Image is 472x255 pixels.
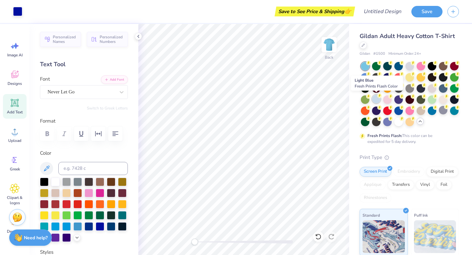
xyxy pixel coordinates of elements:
img: Standard [363,220,405,253]
button: Personalized Numbers [87,32,128,47]
label: Format [40,117,128,125]
div: Embroidery [393,167,424,177]
img: Back [323,38,336,51]
div: Rhinestones [360,193,391,203]
span: Greek [10,167,20,172]
span: 👉 [344,7,351,15]
strong: Fresh Prints Flash: [367,133,402,138]
span: Decorate [7,229,23,234]
span: Image AI [7,52,23,58]
input: Untitled Design [358,5,406,18]
div: Screen Print [360,167,391,177]
span: Personalized Numbers [100,35,124,44]
button: Switch to Greek Letters [87,106,128,111]
div: Applique [360,180,386,190]
div: Light Blue [351,76,403,91]
span: Add Text [7,109,23,115]
div: Print Type [360,154,459,161]
label: Font [40,75,50,83]
span: Gildan [360,51,370,57]
button: Save [411,6,442,17]
span: Upload [8,138,21,143]
span: # G500 [373,51,385,57]
span: Personalized Names [53,35,77,44]
span: Gildan Adult Heavy Cotton T-Shirt [360,32,455,40]
button: Personalized Names [40,32,81,47]
div: Digital Print [426,167,458,177]
div: Accessibility label [191,239,198,245]
button: Add Font [101,75,128,84]
span: Minimum Order: 24 + [388,51,421,57]
div: Vinyl [416,180,434,190]
div: Back [325,54,333,60]
img: Puff Ink [414,220,456,253]
span: Puff Ink [414,212,428,219]
span: Fresh Prints Flash Color [355,84,398,89]
div: This color can be expedited for 5 day delivery. [367,133,448,145]
div: Foil [436,180,452,190]
strong: Need help? [24,235,48,241]
div: Text Tool [40,60,128,69]
input: e.g. 7428 c [58,162,128,175]
label: Color [40,149,128,157]
span: Clipart & logos [4,195,26,206]
span: Standard [363,212,380,219]
div: Save to See Price & Shipping [276,7,353,16]
span: Designs [8,81,22,86]
div: Transfers [388,180,414,190]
